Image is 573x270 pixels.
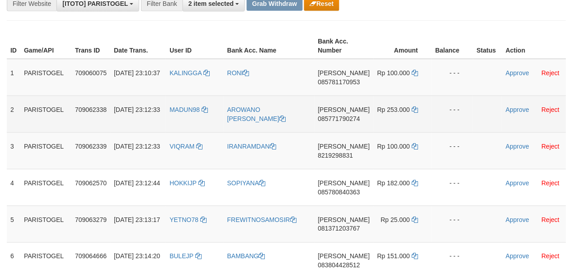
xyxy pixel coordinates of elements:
[542,253,560,260] a: Reject
[506,69,529,77] a: Approve
[506,179,529,187] a: Approve
[432,33,473,59] th: Balance
[169,106,208,113] a: MADUN98
[7,132,20,169] td: 3
[506,216,529,223] a: Approve
[506,106,529,113] a: Approve
[20,59,71,96] td: PARISTOGEL
[20,169,71,206] td: PARISTOGEL
[432,206,473,242] td: - - -
[432,96,473,132] td: - - -
[377,253,410,260] span: Rp 151.000
[432,59,473,96] td: - - -
[377,69,410,77] span: Rp 100.000
[114,179,160,187] span: [DATE] 23:12:44
[114,106,160,113] span: [DATE] 23:12:33
[318,69,370,77] span: [PERSON_NAME]
[75,69,107,77] span: 709060075
[114,69,160,77] span: [DATE] 23:10:37
[506,253,529,260] a: Approve
[7,96,20,132] td: 2
[412,216,418,223] a: Copy 25000 to clipboard
[169,143,194,150] span: VIQRAM
[7,33,20,59] th: ID
[318,216,370,223] span: [PERSON_NAME]
[318,115,360,122] span: Copy 085771790274 to clipboard
[542,143,560,150] a: Reject
[75,216,107,223] span: 709063279
[318,225,360,232] span: Copy 081371203767 to clipboard
[166,33,223,59] th: User ID
[412,106,418,113] a: Copy 253000 to clipboard
[318,143,370,150] span: [PERSON_NAME]
[169,253,202,260] a: BULEJP
[169,216,198,223] span: YETNO78
[227,179,266,187] a: SOPIYANA
[20,96,71,132] td: PARISTOGEL
[227,216,296,223] a: FREWITNOSAMOSIR
[318,253,370,260] span: [PERSON_NAME]
[377,143,410,150] span: Rp 100.000
[227,69,249,77] a: RONI
[71,33,110,59] th: Trans ID
[169,253,193,260] span: BULEJP
[169,179,197,187] span: HOKKIJP
[169,216,207,223] a: YETNO78
[473,33,502,59] th: Status
[169,69,202,77] span: KALINGGA
[381,216,410,223] span: Rp 25.000
[318,262,360,269] span: Copy 083804428512 to clipboard
[7,206,20,242] td: 5
[75,253,107,260] span: 709064666
[169,69,210,77] a: KALINGGA
[169,106,200,113] span: MADUN98
[75,179,107,187] span: 709062570
[432,169,473,206] td: - - -
[377,106,410,113] span: Rp 253.000
[114,143,160,150] span: [DATE] 23:12:33
[542,69,560,77] a: Reject
[227,253,265,260] a: BAMBANG
[7,59,20,96] td: 1
[114,216,160,223] span: [DATE] 23:13:17
[542,179,560,187] a: Reject
[318,188,360,196] span: Copy 085780840363 to clipboard
[412,179,418,187] a: Copy 182000 to clipboard
[318,152,353,159] span: Copy 8219298831 to clipboard
[412,253,418,260] a: Copy 151000 to clipboard
[20,206,71,242] td: PARISTOGEL
[318,78,360,86] span: Copy 085781170953 to clipboard
[7,169,20,206] td: 4
[506,143,529,150] a: Approve
[20,132,71,169] td: PARISTOGEL
[20,33,71,59] th: Game/API
[318,179,370,187] span: [PERSON_NAME]
[224,33,315,59] th: Bank Acc. Name
[412,143,418,150] a: Copy 100000 to clipboard
[227,143,276,150] a: IRANRAMDAN
[502,33,566,59] th: Action
[114,253,160,260] span: [DATE] 23:14:20
[432,132,473,169] td: - - -
[315,33,374,59] th: Bank Acc. Number
[75,143,107,150] span: 709062339
[542,106,560,113] a: Reject
[75,106,107,113] span: 709062338
[377,179,410,187] span: Rp 182.000
[542,216,560,223] a: Reject
[169,179,205,187] a: HOKKIJP
[110,33,166,59] th: Date Trans.
[412,69,418,77] a: Copy 100000 to clipboard
[318,106,370,113] span: [PERSON_NAME]
[169,143,202,150] a: VIQRAM
[227,106,286,122] a: AROWANO [PERSON_NAME]
[374,33,432,59] th: Amount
